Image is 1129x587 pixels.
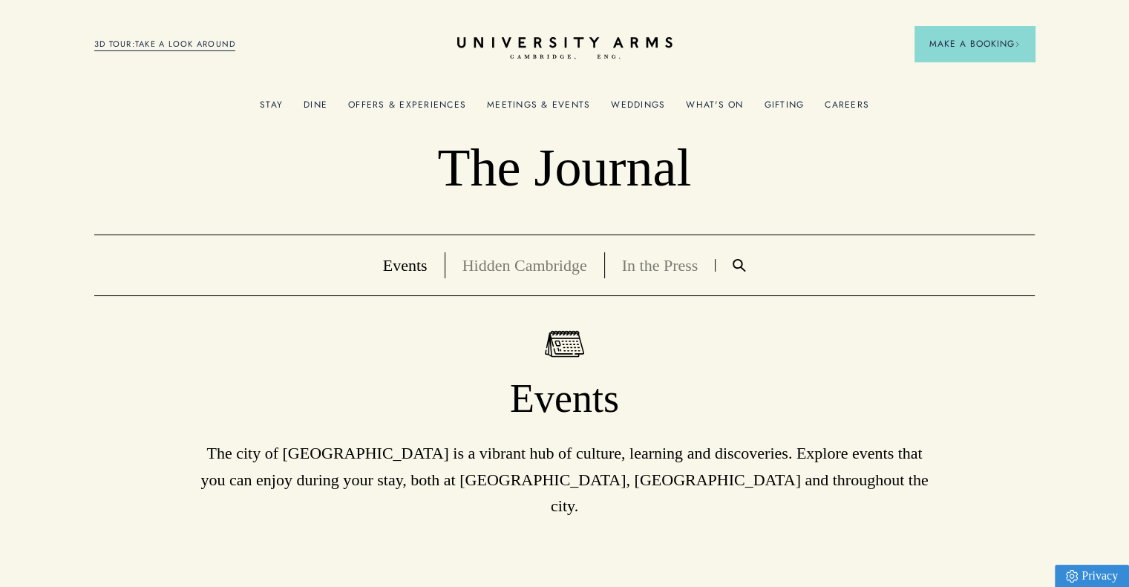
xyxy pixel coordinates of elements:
[457,37,673,60] a: Home
[929,37,1020,50] span: Make a Booking
[611,99,665,119] a: Weddings
[94,375,1035,424] h1: Events
[765,99,805,119] a: Gifting
[733,259,746,272] img: Search
[686,99,743,119] a: What's On
[825,99,869,119] a: Careers
[914,26,1035,62] button: Make a BookingArrow icon
[622,256,698,275] a: In the Press
[260,99,283,119] a: Stay
[94,38,236,51] a: 3D TOUR:TAKE A LOOK AROUND
[304,99,327,119] a: Dine
[487,99,590,119] a: Meetings & Events
[348,99,466,119] a: Offers & Experiences
[545,330,584,358] img: Events
[1015,42,1020,47] img: Arrow icon
[1055,565,1129,587] a: Privacy
[383,256,428,275] a: Events
[94,137,1035,200] p: The Journal
[716,259,763,272] a: Search
[194,440,936,519] p: The city of [GEOGRAPHIC_DATA] is a vibrant hub of culture, learning and discoveries. Explore even...
[462,256,587,275] a: Hidden Cambridge
[1066,570,1078,583] img: Privacy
